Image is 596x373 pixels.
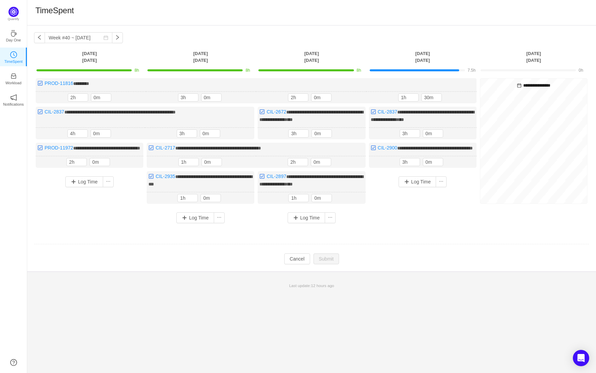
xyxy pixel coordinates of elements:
a: CIL-2897 [267,174,286,179]
th: [DATE] [DATE] [34,50,145,64]
a: icon: notificationNotifications [10,96,17,103]
a: CIL-2935 [156,174,175,179]
th: [DATE] [DATE] [367,50,478,64]
a: icon: coffeeDay One [10,32,17,39]
a: PROD-11816 [45,81,73,86]
a: PROD-11972 [45,145,73,150]
div: Open Intercom Messenger [573,350,589,366]
img: 10318 [37,109,43,114]
span: 8h [245,68,250,73]
button: Submit [313,253,339,264]
img: 10318 [259,174,265,179]
a: CIL-2672 [267,109,286,114]
a: CIL-2900 [378,145,398,150]
i: icon: calendar [103,35,108,40]
img: Quantify [9,7,19,17]
img: 10318 [371,109,376,114]
button: Log Time [176,212,214,223]
i: icon: coffee [10,30,17,37]
button: icon: ellipsis [103,176,114,187]
h1: TimeSpent [35,5,74,16]
img: 10318 [148,174,154,179]
i: icon: calendar [517,83,521,88]
input: Select a week [45,32,112,43]
th: [DATE] [DATE] [256,50,367,64]
p: Quantify [8,17,19,22]
p: Notifications [3,101,24,107]
img: 10318 [148,145,154,150]
img: 10318 [37,81,43,86]
img: 10318 [371,145,376,150]
button: Log Time [288,212,325,223]
img: 10318 [259,109,265,114]
button: Log Time [65,176,103,187]
span: 8h [357,68,361,73]
i: icon: notification [10,94,17,101]
a: icon: clock-circleTimeSpent [10,53,17,60]
i: icon: inbox [10,73,17,79]
p: TimeSpent [4,58,23,65]
a: CIL-2717 [156,145,175,150]
a: CIL-2837 [378,109,398,114]
button: icon: ellipsis [214,212,225,223]
span: 12 hours ago [311,283,334,288]
span: 7.5h [468,68,476,73]
img: 10318 [37,145,43,150]
i: icon: clock-circle [10,51,17,58]
a: CIL-2837 [45,109,64,114]
a: icon: question-circle [10,359,17,366]
span: Last update: [289,283,334,288]
p: Day One [6,37,21,43]
a: icon: inboxWorkload [10,75,17,82]
button: Log Time [399,176,436,187]
button: Cancel [284,253,310,264]
th: [DATE] [DATE] [478,50,589,64]
span: 0h [579,68,583,73]
button: icon: ellipsis [436,176,447,187]
button: icon: left [34,32,45,43]
p: Workload [5,80,21,86]
button: icon: right [112,32,123,43]
button: icon: ellipsis [325,212,336,223]
th: [DATE] [DATE] [145,50,256,64]
span: 8h [134,68,139,73]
